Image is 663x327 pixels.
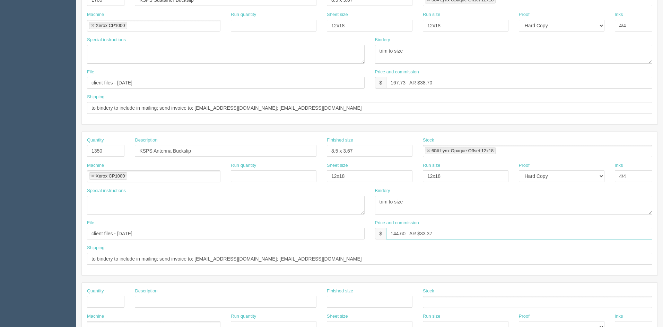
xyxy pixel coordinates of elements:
label: Run size [423,11,440,18]
label: Quantity [87,288,104,294]
label: Proof [519,162,530,169]
label: Finished size [327,137,353,144]
label: Proof [519,313,530,320]
label: Run quantity [231,11,256,18]
label: Bindery [375,188,390,194]
label: File [87,69,94,75]
div: Xerox CP1000 [96,174,125,178]
label: Sheet size [327,313,348,320]
label: Special instructions [87,37,126,43]
label: Finished size [327,288,353,294]
label: Run size [423,162,440,169]
label: Quantity [87,137,104,144]
label: Inks [615,11,623,18]
label: Machine [87,313,104,320]
div: $ [375,77,386,89]
label: Machine [87,162,104,169]
label: Sheet size [327,11,348,18]
label: Run quantity [231,313,256,320]
label: Special instructions [87,188,126,194]
label: Inks [615,313,623,320]
label: Stock [423,137,434,144]
label: Machine [87,11,104,18]
label: Shipping [87,94,105,100]
div: Xerox CP1000 [96,23,125,28]
label: Inks [615,162,623,169]
label: Proof [519,11,530,18]
label: File [87,220,94,226]
label: Stock [423,288,434,294]
label: Price and commission [375,220,419,226]
label: Shipping [87,245,105,251]
textarea: trim to size [375,196,653,215]
label: Description [135,288,157,294]
label: Run size [423,313,440,320]
textarea: trim to size [375,45,653,64]
div: 60# Lynx Opaque Offset 12x18 [431,148,494,153]
label: Bindery [375,37,390,43]
div: $ [375,228,386,239]
label: Description [135,137,157,144]
label: Price and commission [375,69,419,75]
label: Run quantity [231,162,256,169]
label: Sheet size [327,162,348,169]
